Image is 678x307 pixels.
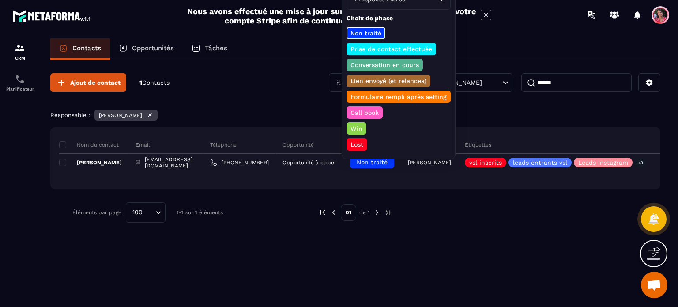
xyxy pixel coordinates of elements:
button: Ajout de contact [50,73,126,92]
p: Planificateur [2,87,38,91]
p: Responsable : [50,112,90,118]
img: next [384,208,392,216]
span: Contacts [142,79,169,86]
p: Formulaire rempli après setting [349,92,448,101]
p: 1-1 sur 1 éléments [177,209,223,216]
p: Lost [349,140,365,149]
h2: Nous avons effectué une mise à jour sur Stripe. Veuillez reconnecter votre compte Stripe afin de ... [187,7,476,25]
span: 100 [129,208,146,217]
p: Éléments par page [72,209,121,216]
a: schedulerschedulerPlanificateur [2,67,38,98]
p: [PERSON_NAME] [432,80,482,86]
a: formationformationCRM [2,36,38,67]
img: next [373,208,381,216]
img: prev [330,208,338,216]
img: scheduler [15,74,25,84]
p: 1 [139,79,169,87]
p: Win [349,124,364,133]
img: formation [15,43,25,53]
span: Ajout de contact [70,78,121,87]
p: Email [136,141,150,148]
a: Contacts [50,38,110,60]
div: Search for option [126,202,166,223]
p: Opportunités [132,44,174,52]
p: CRM [2,56,38,61]
p: Opportunité [282,141,314,148]
a: Opportunités [110,38,183,60]
p: Leads Instagram [578,159,628,166]
p: Choix de phase [347,14,451,23]
div: Ouvrir le chat [641,272,667,298]
a: [PHONE_NUMBER] [210,159,269,166]
img: logo [12,8,92,24]
p: Étiquettes [465,141,491,148]
p: Contacts [72,44,101,52]
p: Prise de contact effectuée [349,45,433,53]
p: de 1 [359,209,370,216]
p: 01 [341,204,356,221]
p: Conversation en cours [349,61,420,69]
img: prev [319,208,327,216]
p: leads entrants vsl [513,159,567,166]
p: Nom du contact [59,141,119,148]
p: Non traité [349,29,383,38]
p: Lien envoyé (et relances) [349,76,428,85]
p: [PERSON_NAME] [99,112,142,118]
input: Search for option [146,208,153,217]
span: Non traité [357,159,388,166]
p: vsl inscrits [469,159,502,166]
p: +3 [635,158,646,167]
p: [PERSON_NAME] [408,159,451,166]
p: Opportunité à closer [282,159,336,166]
p: Tâches [205,44,227,52]
p: Call book [349,108,380,117]
p: [PERSON_NAME] [59,159,122,166]
p: Téléphone [210,141,237,148]
a: Tâches [183,38,236,60]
